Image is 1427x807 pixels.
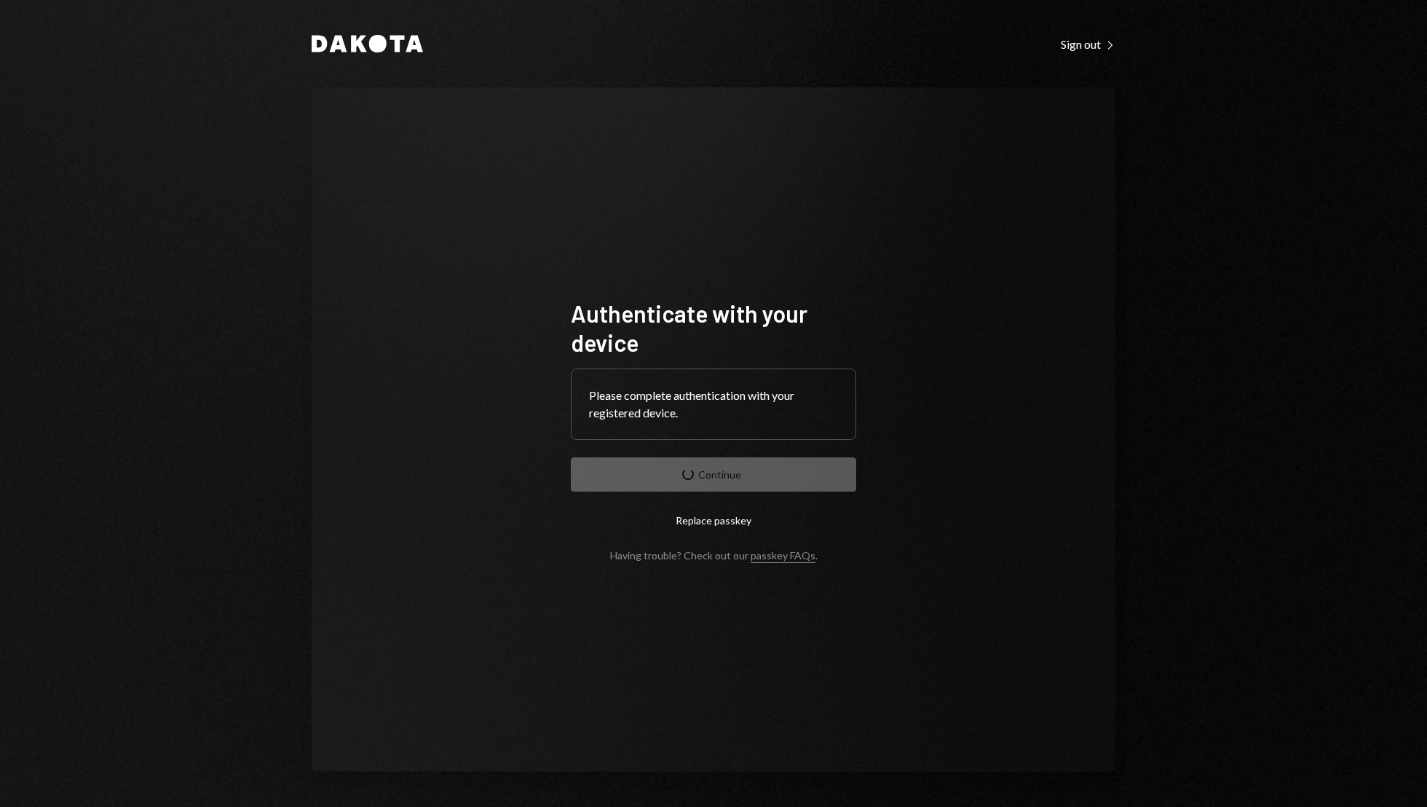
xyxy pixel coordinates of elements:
button: Replace passkey [571,503,856,538]
a: Sign out [1061,36,1115,52]
div: Having trouble? Check out our . [610,549,818,562]
a: passkey FAQs [751,549,815,563]
h1: Authenticate with your device [571,299,856,357]
div: Please complete authentication with your registered device. [589,387,838,422]
div: Sign out [1061,37,1115,52]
